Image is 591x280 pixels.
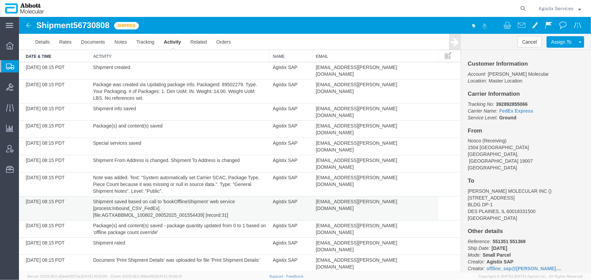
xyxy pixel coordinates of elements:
[499,19,523,31] button: Cancel
[297,223,378,235] span: [EMAIL_ADDRESS][PERSON_NAME][DOMAIN_NAME]
[423,33,435,45] button: Manage table columns
[480,91,514,97] a: FedEx Express
[477,85,508,90] b: 392892855066
[71,255,251,273] td: Documents generated: 56730808_116392541_PRINT_SHIPMENT.pdf
[479,274,583,279] span: Copyright © [DATE]-[DATE] Agistix Inc., All Rights Reserved
[71,138,251,156] td: Shipment From Address is changed. Shipment To Address is changed
[294,33,420,45] th: Email: activate to sort column ascending
[250,180,293,204] td: Agistix SAP
[71,221,251,238] td: Shipment rated
[538,4,582,13] button: Agistix Services
[449,91,479,97] i: Carrier Name:
[297,240,378,253] span: [EMAIL_ADDRESS][PERSON_NAME][DOMAIN_NAME]
[5,3,44,14] img: logo
[250,138,293,156] td: Agistix SAP
[71,180,251,204] td: Shipment saved based on call to 'bookOfflineShipment' web service [process:Inbound_CSV_FedEx] [fi...
[449,199,498,204] span: [GEOGRAPHIC_DATA]
[81,274,107,278] span: [DATE] 10:10:00
[539,5,573,12] span: Agistix Services
[71,156,251,180] td: Note was added. Text: "System automatically set Carrier SCAC, Package Type, Piece Count because i...
[250,121,293,138] td: Agistix SAP
[250,204,293,221] td: Agistix SAP
[155,274,182,278] span: [DATE] 10:06:13
[297,206,378,218] span: [EMAIL_ADDRESS][PERSON_NAME][DOMAIN_NAME]
[476,256,515,261] span: [DATE] 13:49 PDT
[449,44,565,50] h4: Customer Information
[71,238,251,255] td: Document 'Print Shipment Details' was uploaded for file 'Print Shipment Details'
[113,17,140,33] a: Tracking
[250,104,293,121] td: Agistix SAP
[71,104,251,121] td: Package(s) and content(s) saved
[449,235,462,241] i: Mode:
[71,33,251,45] th: Activity: activate to sort column ascending
[140,17,167,33] a: Activity
[297,89,378,101] span: [EMAIL_ADDRESS][PERSON_NAME][DOMAIN_NAME]
[71,121,251,138] td: Special services saved
[449,171,565,205] address: [PERSON_NAME] MOLECULAR INC () [STREET_ADDRESS] BLDG DP-1 DES PLAINES, IL 60018331500
[449,85,475,90] i: Tracking No:
[449,161,565,167] h4: To
[19,17,591,273] iframe: To enrich screen reader interactions, please activate Accessibility in Grammarly extension settings
[57,17,91,33] a: Documents
[297,65,378,77] span: [EMAIL_ADDRESS][PERSON_NAME][DOMAIN_NAME]
[297,48,378,60] span: [EMAIL_ADDRESS][PERSON_NAME][DOMAIN_NAME]
[193,17,217,33] a: Orders
[250,238,293,255] td: Agistix SAP
[167,17,193,33] a: Related
[250,45,293,63] td: Agistix SAP
[473,222,506,227] b: 551351 551369
[480,98,498,103] b: Ground
[250,63,293,87] td: Agistix SAP
[472,229,488,234] b: [DATE]
[297,141,378,153] span: [EMAIL_ADDRESS][PERSON_NAME][DOMAIN_NAME]
[449,61,468,67] i: Location:
[449,211,565,218] h4: Other details
[449,242,466,248] i: Creator:
[449,222,472,227] i: Reference:
[449,111,565,117] h4: From
[297,158,378,170] span: [EMAIL_ADDRESS][PERSON_NAME][DOMAIN_NAME]
[449,74,565,80] h4: Carrier Information
[71,87,251,104] td: Shipment info saved
[464,235,492,241] b: Small Parcel
[36,17,58,33] a: Rates
[286,274,303,278] a: Feedback
[468,249,543,254] a: offline_sap@[PERSON_NAME]....
[250,33,293,45] th: Name: activate to sort column ascending
[250,255,293,273] td: Agistix SAP
[449,120,565,154] address: Nosco (Receiving) 1504 [GEOGRAPHIC_DATA] [GEOGRAPHIC_DATA], [GEOGRAPHIC_DATA] 19007
[71,45,251,63] td: Shipment created
[449,148,498,154] span: [GEOGRAPHIC_DATA]
[297,123,378,136] span: [EMAIL_ADDRESS][PERSON_NAME][DOMAIN_NAME]
[469,54,530,60] span: [PERSON_NAME] Molecular
[297,106,378,118] span: [EMAIL_ADDRESS][PERSON_NAME][DOMAIN_NAME]
[528,19,557,31] button: Assign To
[449,54,467,60] i: Account:
[110,274,182,278] span: Client: 2025.18.0-198a450
[449,98,479,103] i: Service Level:
[91,17,113,33] a: Notes
[250,156,293,180] td: Agistix SAP
[269,274,286,278] a: Support
[449,256,474,261] i: Last Saved:
[27,274,107,278] span: Server: 2025.18.0-a0edd1917ac
[71,204,251,221] td: Package(s) and content(s) saved - package quantity updated from 0 to 1 based on 'offline package ...
[449,249,466,254] i: Creator:
[250,87,293,104] td: Agistix SAP
[449,54,565,67] p: Master Location
[71,63,251,87] td: Package was created via Updating package info. PackageId: 89502279. Type. Your Packaging. # of Pa...
[297,182,378,194] span: [EMAIL_ADDRESS][PERSON_NAME][DOMAIN_NAME]
[468,242,494,248] b: Agistix SAP
[449,229,471,234] i: Ship Date:
[250,221,293,238] td: Agistix SAP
